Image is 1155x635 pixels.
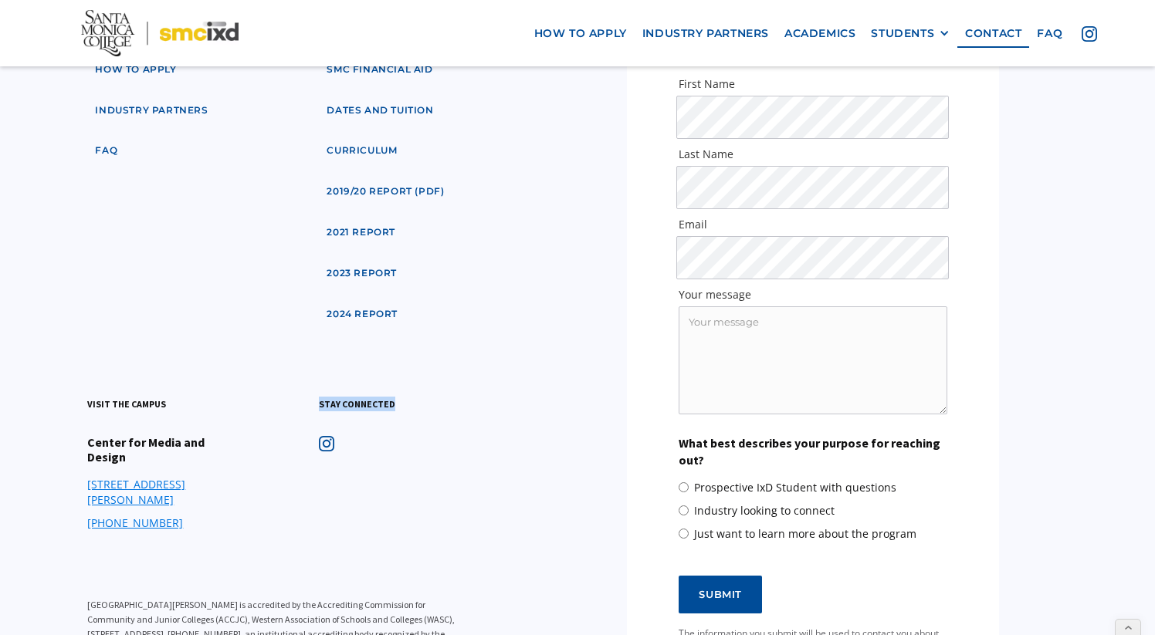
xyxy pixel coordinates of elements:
div: STUDENTS [871,27,950,40]
h3: visit the campus [87,397,166,411]
a: faq [87,137,125,165]
a: [PHONE_NUMBER] [87,515,183,531]
h4: Center for Media and Design [87,435,242,464]
label: Last Name [679,147,947,162]
a: industry partners [87,96,215,125]
a: how to apply [87,56,184,84]
a: 2023 Report [319,259,405,288]
a: dates and tuition [319,96,441,125]
input: Just want to learn more about the program [679,529,689,539]
img: icon - instagram [319,436,334,451]
a: how to apply [527,19,635,48]
label: First Name [679,76,947,92]
span: Just want to learn more about the program [694,526,916,542]
a: industry partners [635,19,777,48]
a: 2024 Report [319,300,405,329]
img: icon - instagram [1082,26,1097,42]
a: contact [957,19,1029,48]
label: What best describes your purpose for reaching out? [679,434,947,469]
a: 2021 Report [319,218,403,247]
input: Prospective IxD Student with questions [679,482,689,492]
span: Industry looking to connect [694,503,835,518]
input: Submit [679,576,762,614]
a: SMC financial aid [319,56,440,84]
a: Academics [777,19,863,48]
label: Email [679,217,947,232]
input: Industry looking to connect [679,505,689,515]
h3: stay connected [319,397,395,411]
span: Prospective IxD Student with questions [694,480,896,495]
div: STUDENTS [871,27,934,40]
img: Santa Monica College - SMC IxD logo [81,10,239,56]
label: Your message [679,287,947,302]
a: curriculum [319,137,405,165]
a: faq [1029,19,1070,48]
a: [STREET_ADDRESS][PERSON_NAME] [87,477,242,508]
a: 2019/20 Report (pdf) [319,177,452,206]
